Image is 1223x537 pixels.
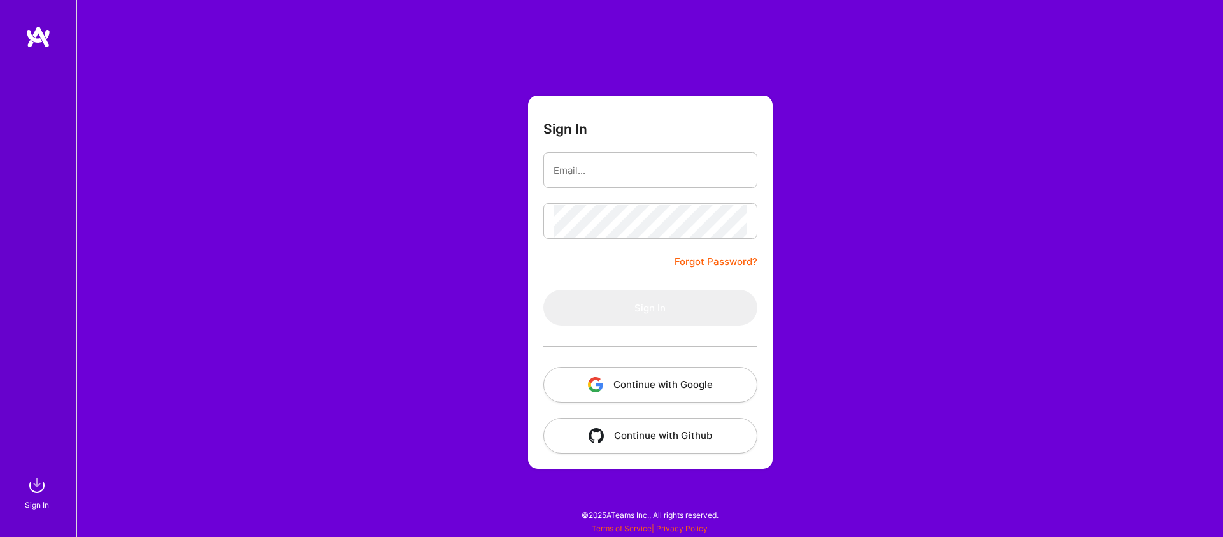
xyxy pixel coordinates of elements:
[592,524,652,533] a: Terms of Service
[25,498,49,512] div: Sign In
[592,524,708,533] span: |
[25,25,51,48] img: logo
[76,499,1223,531] div: © 2025 ATeams Inc., All rights reserved.
[24,473,50,498] img: sign in
[543,367,757,403] button: Continue with Google
[675,254,757,269] a: Forgot Password?
[543,121,587,137] h3: Sign In
[589,428,604,443] img: icon
[588,377,603,392] img: icon
[543,290,757,326] button: Sign In
[656,524,708,533] a: Privacy Policy
[27,473,50,512] a: sign inSign In
[543,418,757,454] button: Continue with Github
[554,154,747,187] input: Email...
